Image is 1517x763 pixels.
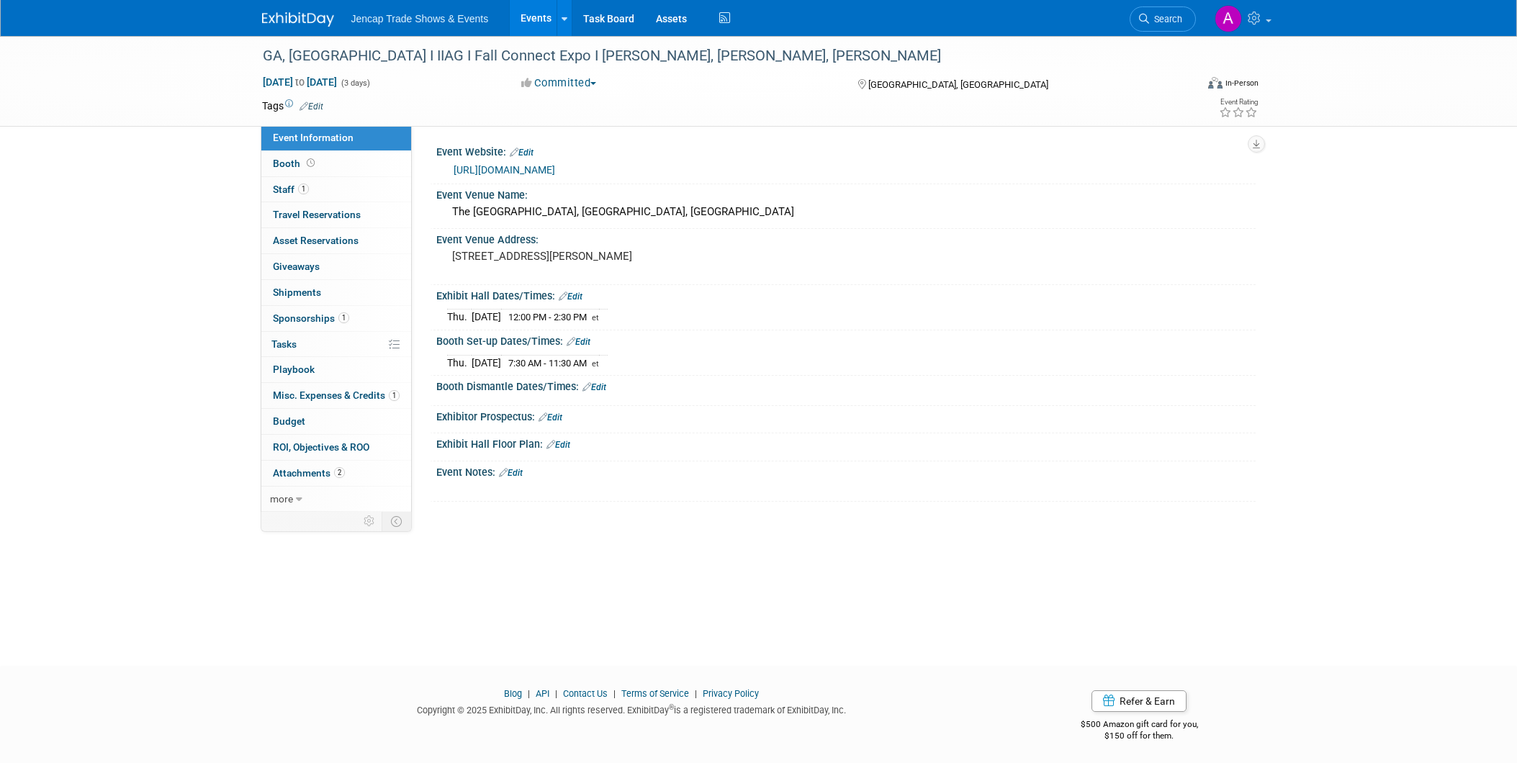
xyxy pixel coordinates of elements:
[273,389,400,401] span: Misc. Expenses & Credits
[1023,709,1256,742] div: $500 Amazon gift card for you,
[262,700,1002,717] div: Copyright © 2025 ExhibitDay, Inc. All rights reserved. ExhibitDay is a registered trademark of Ex...
[1225,78,1259,89] div: In-Person
[273,261,320,272] span: Giveaways
[261,177,411,202] a: Staff1
[261,409,411,434] a: Budget
[510,148,534,158] a: Edit
[338,312,349,323] span: 1
[273,467,345,479] span: Attachments
[270,493,293,505] span: more
[610,688,619,699] span: |
[669,703,674,711] sup: ®
[592,313,599,322] span: et
[436,376,1256,394] div: Booth Dismantle Dates/Times:
[563,688,608,699] a: Contact Us
[258,43,1174,69] div: GA, [GEOGRAPHIC_DATA] I IIAG I Fall Connect Expo I [PERSON_NAME], [PERSON_NAME], [PERSON_NAME]
[552,688,561,699] span: |
[273,132,354,143] span: Event Information
[389,390,400,401] span: 1
[567,337,590,347] a: Edit
[524,688,534,699] span: |
[436,184,1256,202] div: Event Venue Name:
[334,467,345,478] span: 2
[304,158,318,168] span: Booth not reserved yet
[1219,99,1258,106] div: Event Rating
[436,433,1256,452] div: Exhibit Hall Floor Plan:
[261,487,411,512] a: more
[357,512,382,531] td: Personalize Event Tab Strip
[261,202,411,227] a: Travel Reservations
[1208,77,1223,89] img: Format-Inperson.png
[436,330,1256,349] div: Booth Set-up Dates/Times:
[499,468,523,478] a: Edit
[273,415,305,427] span: Budget
[293,76,307,88] span: to
[1023,730,1256,742] div: $150 off for them.
[273,184,309,195] span: Staff
[546,440,570,450] a: Edit
[273,209,361,220] span: Travel Reservations
[436,141,1256,160] div: Event Website:
[592,359,599,369] span: et
[261,435,411,460] a: ROI, Objectives & ROO
[454,164,555,176] a: [URL][DOMAIN_NAME]
[273,158,318,169] span: Booth
[1111,75,1259,96] div: Event Format
[271,338,297,350] span: Tasks
[436,285,1256,304] div: Exhibit Hall Dates/Times:
[273,286,321,298] span: Shipments
[504,688,522,699] a: Blog
[262,12,334,27] img: ExhibitDay
[472,310,501,325] td: [DATE]
[536,688,549,699] a: API
[539,412,562,423] a: Edit
[262,99,323,113] td: Tags
[262,76,338,89] span: [DATE] [DATE]
[261,151,411,176] a: Booth
[436,406,1256,425] div: Exhibitor Prospectus:
[703,688,759,699] a: Privacy Policy
[436,229,1256,247] div: Event Venue Address:
[508,358,587,369] span: 7:30 AM - 11:30 AM
[452,250,762,263] pre: [STREET_ADDRESS][PERSON_NAME]
[1091,690,1187,712] a: Refer & Earn
[261,383,411,408] a: Misc. Expenses & Credits1
[298,184,309,194] span: 1
[261,461,411,486] a: Attachments2
[508,312,587,322] span: 12:00 PM - 2:30 PM
[868,79,1048,90] span: [GEOGRAPHIC_DATA], [GEOGRAPHIC_DATA]
[340,78,370,88] span: (3 days)
[447,201,1245,223] div: The [GEOGRAPHIC_DATA], [GEOGRAPHIC_DATA], [GEOGRAPHIC_DATA]
[261,125,411,150] a: Event Information
[1215,5,1242,32] img: Allison Sharpe
[261,254,411,279] a: Giveaways
[382,512,411,531] td: Toggle Event Tabs
[582,382,606,392] a: Edit
[273,235,359,246] span: Asset Reservations
[1149,14,1182,24] span: Search
[273,312,349,324] span: Sponsorships
[261,332,411,357] a: Tasks
[472,355,501,370] td: [DATE]
[300,101,323,112] a: Edit
[516,76,602,91] button: Committed
[351,13,489,24] span: Jencap Trade Shows & Events
[447,355,472,370] td: Thu.
[273,441,369,453] span: ROI, Objectives & ROO
[261,228,411,253] a: Asset Reservations
[1130,6,1196,32] a: Search
[436,461,1256,480] div: Event Notes:
[447,310,472,325] td: Thu.
[261,306,411,331] a: Sponsorships1
[261,280,411,305] a: Shipments
[273,364,315,375] span: Playbook
[691,688,701,699] span: |
[559,292,582,302] a: Edit
[261,357,411,382] a: Playbook
[621,688,689,699] a: Terms of Service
